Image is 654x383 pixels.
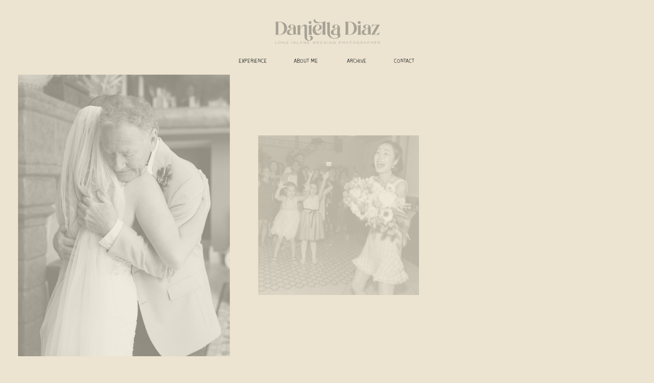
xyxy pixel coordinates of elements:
[341,58,373,66] a: ARCHIVE
[287,58,325,66] a: ABOUT ME
[234,58,272,66] a: experience
[388,58,421,66] a: CONTACT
